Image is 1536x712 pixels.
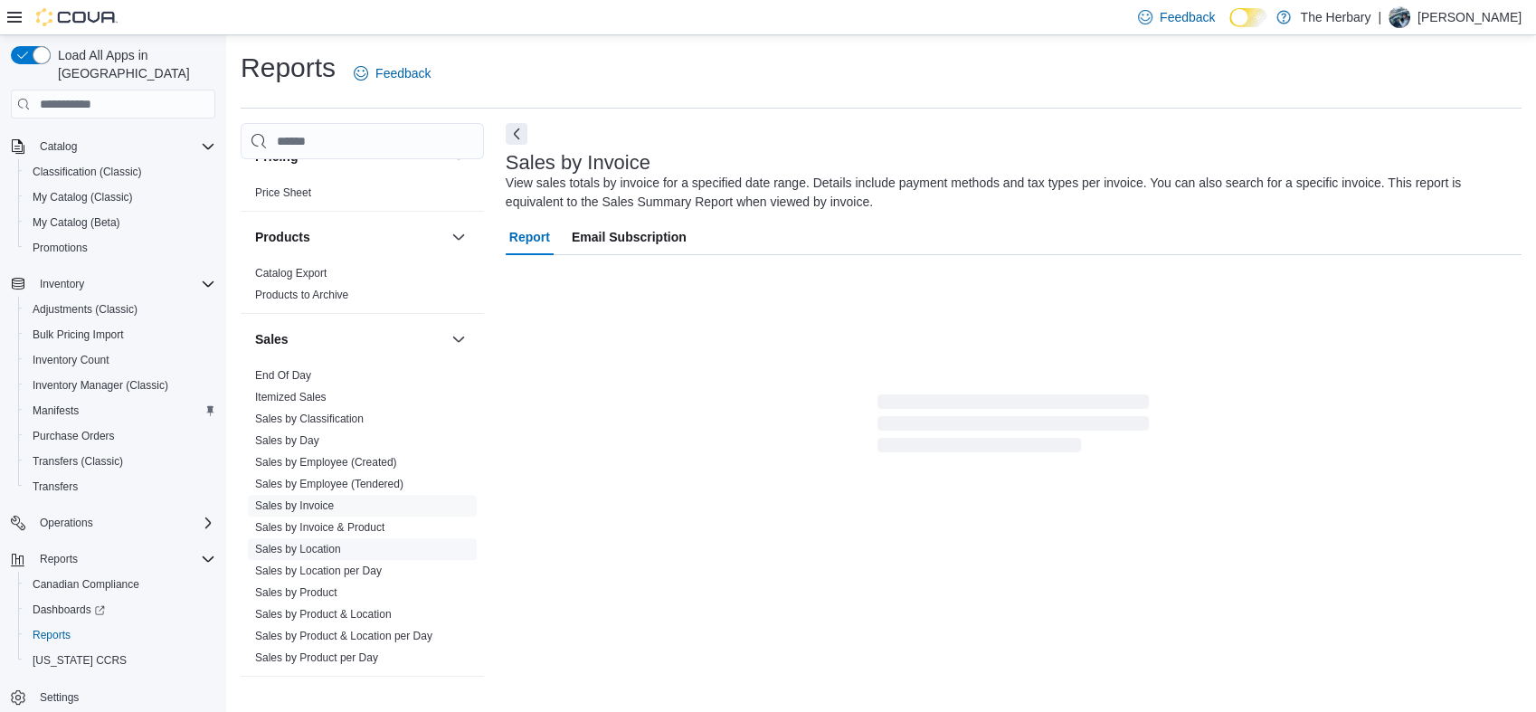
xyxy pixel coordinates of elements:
span: Promotions [25,237,215,259]
span: Price Sheet [255,185,311,200]
span: Canadian Compliance [25,574,215,595]
button: Products [448,226,469,248]
button: Inventory Manager (Classic) [18,373,223,398]
span: Dashboards [25,599,215,621]
a: Bulk Pricing Import [25,324,131,346]
span: Email Subscription [572,219,687,255]
span: Load All Apps in [GEOGRAPHIC_DATA] [51,46,215,82]
img: Cova [36,8,118,26]
a: Price Sheet [255,186,311,199]
div: Products [241,262,484,313]
span: Catalog [33,136,215,157]
span: Transfers (Classic) [33,454,123,469]
span: Sales by Product & Location per Day [255,629,432,643]
span: Inventory Manager (Classic) [25,375,215,396]
span: [US_STATE] CCRS [33,653,127,668]
p: [PERSON_NAME] [1417,6,1522,28]
button: Sales [448,328,469,350]
span: Purchase Orders [25,425,215,447]
input: Dark Mode [1229,8,1267,27]
button: My Catalog (Beta) [18,210,223,235]
button: Promotions [18,235,223,261]
span: Sales by Classification [255,412,364,426]
span: Operations [40,516,93,530]
button: Operations [4,510,223,536]
a: Catalog Export [255,267,327,280]
a: Products to Archive [255,289,348,301]
button: Inventory [4,271,223,297]
span: Inventory Count [33,353,109,367]
a: Sales by Day [255,434,319,447]
a: Purchase Orders [25,425,122,447]
span: Dark Mode [1229,27,1230,28]
span: Transfers [33,479,78,494]
span: Loading [877,398,1149,456]
span: Bulk Pricing Import [25,324,215,346]
a: Sales by Employee (Tendered) [255,478,403,490]
span: My Catalog (Classic) [25,186,215,208]
span: My Catalog (Beta) [33,215,120,230]
a: Transfers (Classic) [25,451,130,472]
a: Settings [33,687,86,708]
div: Pricing [241,182,484,211]
button: Bulk Pricing Import [18,322,223,347]
span: My Catalog (Classic) [33,190,133,204]
span: Promotions [33,241,88,255]
span: Catalog Export [255,266,327,280]
h3: Taxes [255,693,290,711]
a: Canadian Compliance [25,574,147,595]
a: My Catalog (Beta) [25,212,128,233]
h3: Sales by Invoice [506,152,650,174]
span: Transfers [25,476,215,498]
a: Sales by Location [255,543,341,555]
span: Adjustments (Classic) [33,302,137,317]
span: Purchase Orders [33,429,115,443]
button: Next [506,123,527,145]
a: End Of Day [255,369,311,382]
a: Inventory Count [25,349,117,371]
button: Taxes [255,693,444,711]
a: Adjustments (Classic) [25,299,145,320]
a: Sales by Invoice [255,499,334,512]
a: Manifests [25,400,86,422]
span: Sales by Employee (Tendered) [255,477,403,491]
a: Sales by Product & Location per Day [255,630,432,642]
button: Reports [33,548,85,570]
span: Classification (Classic) [25,161,215,183]
h1: Reports [241,50,336,86]
button: Transfers (Classic) [18,449,223,474]
a: Sales by Product & Location [255,608,392,621]
span: Dashboards [33,603,105,617]
button: Catalog [4,134,223,159]
span: Sales by Employee (Created) [255,455,397,470]
span: Inventory Count [25,349,215,371]
button: Operations [33,512,100,534]
span: Reports [25,624,215,646]
span: Inventory [40,277,84,291]
a: Inventory Manager (Classic) [25,375,175,396]
a: [US_STATE] CCRS [25,650,134,671]
h3: Sales [255,330,289,348]
span: Feedback [375,64,431,82]
span: Adjustments (Classic) [25,299,215,320]
a: Sales by Employee (Created) [255,456,397,469]
div: Sales [241,365,484,676]
a: Sales by Invoice & Product [255,521,384,534]
span: Operations [33,512,215,534]
span: Itemized Sales [255,390,327,404]
a: Promotions [25,237,95,259]
a: Classification (Classic) [25,161,149,183]
button: Catalog [33,136,84,157]
span: Catalog [40,139,77,154]
span: Inventory Manager (Classic) [33,378,168,393]
a: Itemized Sales [255,391,327,403]
button: Classification (Classic) [18,159,223,185]
button: [US_STATE] CCRS [18,648,223,673]
p: The Herbary [1300,6,1370,28]
span: Report [509,219,550,255]
button: Settings [4,684,223,710]
p: | [1378,6,1381,28]
span: Bulk Pricing Import [33,328,124,342]
a: Dashboards [25,599,112,621]
button: Purchase Orders [18,423,223,449]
